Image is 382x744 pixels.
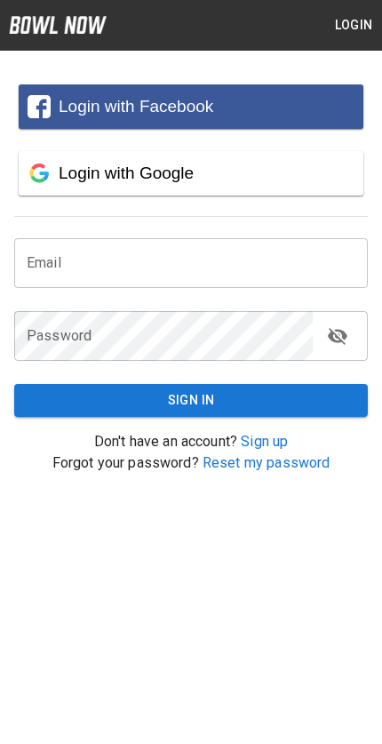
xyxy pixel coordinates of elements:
span: Login with Facebook [59,97,213,116]
p: Forgot your password? [14,452,368,474]
button: Login with Google [19,151,363,196]
button: Login with Facebook [19,84,363,129]
button: Login [325,9,382,42]
a: Reset my password [203,454,330,471]
button: toggle password visibility [320,318,355,354]
img: logo [9,16,107,34]
a: Sign up [241,433,288,450]
span: Login with Google [59,164,194,182]
button: Sign In [14,384,368,417]
p: Don't have an account? [14,431,368,452]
